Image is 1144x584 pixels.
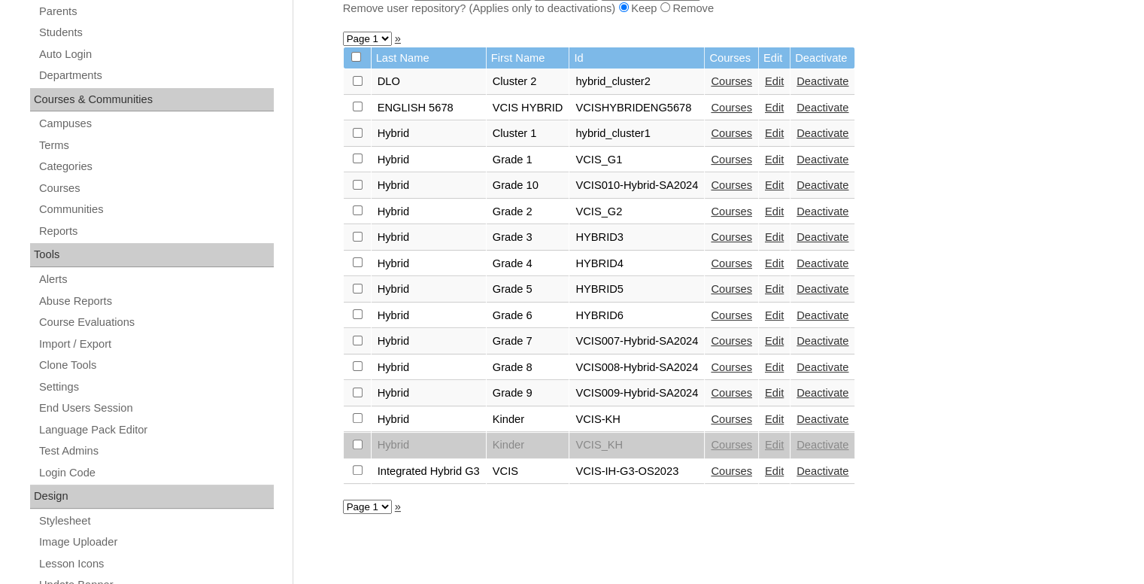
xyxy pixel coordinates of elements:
td: Hybrid [372,199,486,225]
a: Courses [711,102,752,114]
td: Cluster 2 [487,69,569,95]
td: Grade 2 [487,199,569,225]
a: Deactivate [797,283,848,295]
a: Deactivate [797,75,848,87]
a: Courses [711,309,752,321]
a: Edit [765,179,784,191]
a: Edit [765,154,784,166]
a: Edit [765,283,784,295]
a: Deactivate [797,257,848,269]
a: Courses [711,335,752,347]
td: HYBRID6 [569,303,704,329]
td: VCIS-KH [569,407,704,433]
a: Deactivate [797,465,848,477]
a: Deactivate [797,154,848,166]
a: Courses [711,231,752,243]
div: Remove user repository? (Applies only to deactivations) Keep Remove [343,1,1088,17]
a: Edit [765,231,784,243]
td: VCIS-IH-G3-OS2023 [569,459,704,485]
td: HYBRID4 [569,251,704,277]
a: Edit [765,413,784,425]
td: VCIS008-Hybrid-SA2024 [569,355,704,381]
a: Students [38,23,274,42]
a: Deactivate [797,205,848,217]
a: Courses [711,179,752,191]
td: Grade 10 [487,173,569,199]
td: Hybrid [372,148,486,173]
a: Courses [711,154,752,166]
a: Categories [38,157,274,176]
a: Edit [765,257,784,269]
a: Terms [38,136,274,155]
td: VCIS_G2 [569,199,704,225]
a: Stylesheet [38,512,274,531]
a: Edit [765,127,784,139]
td: VCIS [487,459,569,485]
a: Edit [765,309,784,321]
a: Reports [38,222,274,241]
a: Deactivate [797,439,848,451]
a: Courses [711,387,752,399]
td: Grade 7 [487,329,569,354]
a: Image Uploader [38,533,274,552]
a: End Users Session [38,399,274,418]
td: Grade 8 [487,355,569,381]
td: DLO [372,69,486,95]
a: Courses [711,413,752,425]
a: Alerts [38,270,274,289]
a: Auto Login [38,45,274,64]
td: Hybrid [372,225,486,251]
a: Login Code [38,464,274,482]
a: Test Admins [38,442,274,461]
td: Hybrid [372,355,486,381]
div: Tools [30,243,274,267]
td: Integrated Hybrid G3 [372,459,486,485]
a: Courses [711,127,752,139]
a: Courses [711,465,752,477]
a: Deactivate [797,413,848,425]
td: Kinder [487,433,569,458]
a: Edit [765,439,784,451]
td: Grade 4 [487,251,569,277]
td: First Name [487,47,569,69]
a: Settings [38,378,274,397]
div: Courses & Communities [30,88,274,112]
td: Hybrid [372,303,486,329]
a: Campuses [38,114,274,133]
td: hybrid_cluster1 [569,121,704,147]
a: Edit [765,387,784,399]
td: hybrid_cluster2 [569,69,704,95]
a: Courses [711,361,752,373]
a: Deactivate [797,335,848,347]
a: Import / Export [38,335,274,354]
td: Grade 9 [487,381,569,406]
a: Edit [765,361,784,373]
td: Last Name [372,47,486,69]
td: Hybrid [372,433,486,458]
a: Departments [38,66,274,85]
a: Parents [38,2,274,21]
a: Lesson Icons [38,555,274,573]
td: VCIS_KH [569,433,704,458]
a: Edit [765,465,784,477]
a: » [395,500,401,513]
td: VCIS007-Hybrid-SA2024 [569,329,704,354]
a: Courses [711,439,752,451]
td: Grade 6 [487,303,569,329]
td: Cluster 1 [487,121,569,147]
td: Kinder [487,407,569,433]
td: Edit [759,47,790,69]
td: Hybrid [372,277,486,303]
a: Courses [711,283,752,295]
a: Deactivate [797,102,848,114]
a: Clone Tools [38,356,274,375]
td: Hybrid [372,121,486,147]
td: Deactivate [790,47,854,69]
td: VCIS_G1 [569,148,704,173]
td: Hybrid [372,329,486,354]
td: Hybrid [372,251,486,277]
td: VCISHYBRIDENG5678 [569,96,704,121]
td: Grade 5 [487,277,569,303]
td: Hybrid [372,381,486,406]
a: Edit [765,102,784,114]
